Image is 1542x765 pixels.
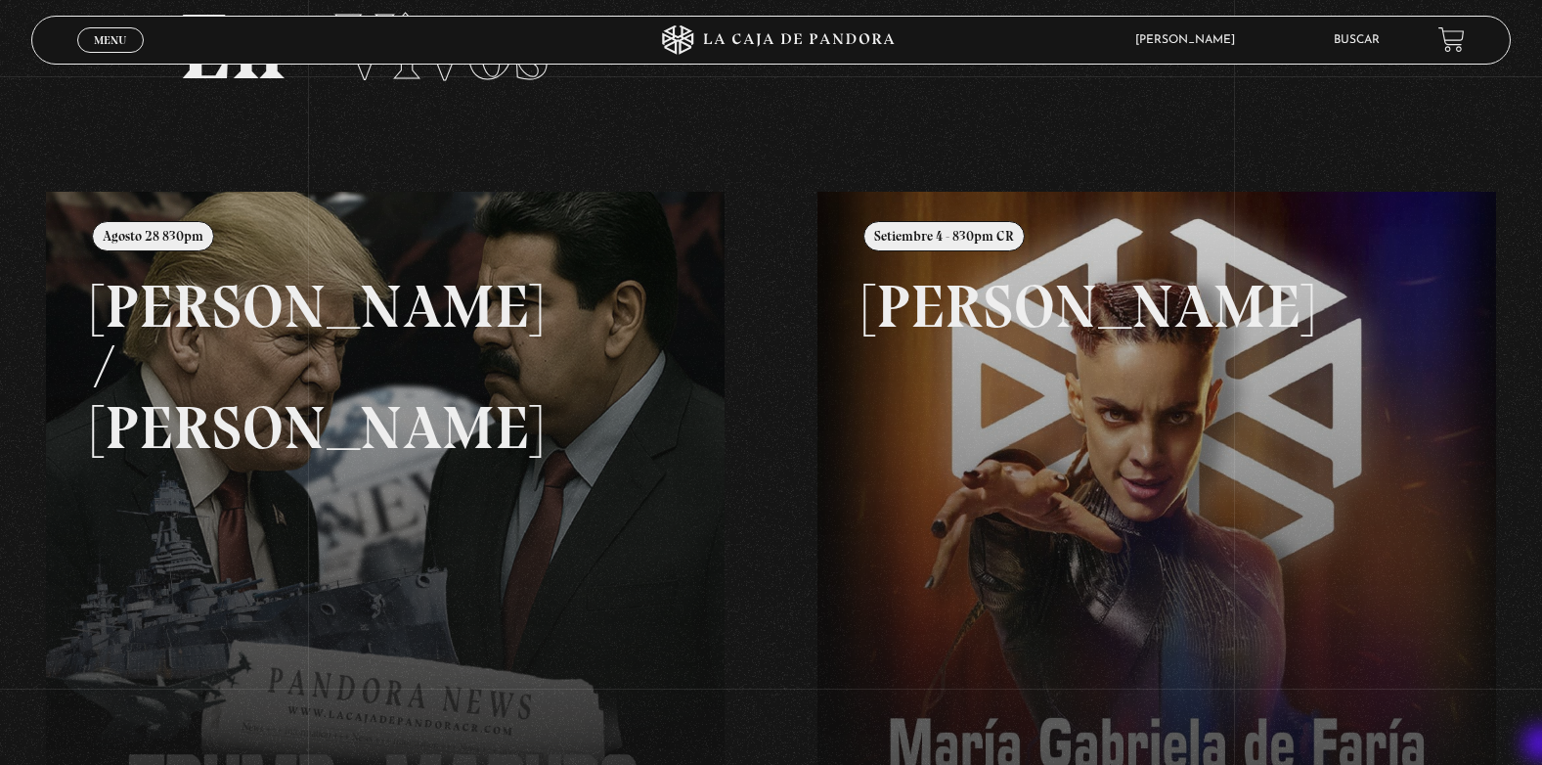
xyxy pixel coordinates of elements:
span: [PERSON_NAME] [1125,34,1255,46]
span: Cerrar [88,50,134,64]
a: Buscar [1334,34,1380,46]
span: Menu [94,34,126,46]
a: View your shopping cart [1438,26,1465,53]
h2: En [179,1,1363,94]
